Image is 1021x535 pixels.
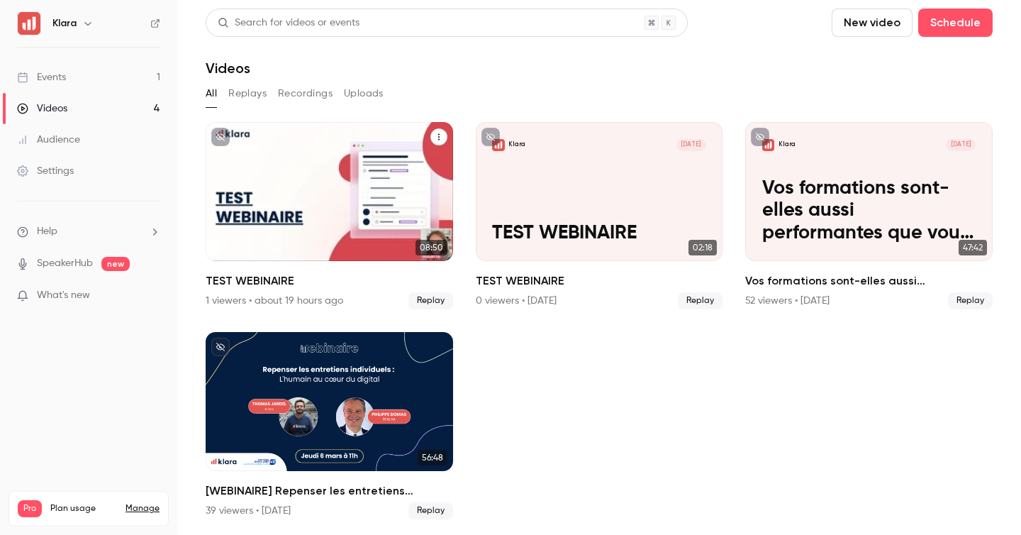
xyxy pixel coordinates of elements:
[17,224,160,239] li: help-dropdown-opener
[37,224,57,239] span: Help
[344,82,384,105] button: Uploads
[476,272,723,289] h2: TEST WEBINAIRE
[18,500,42,517] span: Pro
[18,12,40,35] img: Klara
[745,122,993,309] li: Vos formations sont-elles aussi performantes que vous le croyez ?
[206,482,453,500] h2: [WEBINAIRE] Repenser les entretiens individuels : L'humain au coeur du digital
[228,82,267,105] button: Replays
[415,240,447,255] span: 08:50
[946,139,976,151] span: [DATE]
[206,122,453,309] li: TEST WEBINAIRE
[206,332,453,519] a: 56:48[WEBINAIRE] Repenser les entretiens individuels : L'humain au coeur du digital39 viewers • [...
[408,292,453,309] span: Replay
[492,222,706,245] p: TEST WEBINAIRE
[678,292,722,309] span: Replay
[206,9,993,526] section: Videos
[688,240,717,255] span: 02:18
[481,128,500,146] button: unpublished
[508,140,525,149] p: Klara
[101,257,130,271] span: new
[948,292,993,309] span: Replay
[206,60,250,77] h1: Videos
[17,164,74,178] div: Settings
[206,122,993,519] ul: Videos
[206,272,453,289] h2: TEST WEBINAIRE
[17,101,67,116] div: Videos
[278,82,333,105] button: Recordings
[959,240,987,255] span: 47:42
[218,16,359,31] div: Search for videos or events
[745,294,830,308] div: 52 viewers • [DATE]
[37,288,90,303] span: What's new
[745,122,993,309] a: Vos formations sont-elles aussi performantes que vous le croyez ?Klara[DATE]Vos formations sont-e...
[143,289,160,302] iframe: Noticeable Trigger
[751,128,769,146] button: unpublished
[418,450,447,465] span: 56:48
[211,338,230,356] button: unpublished
[918,9,993,37] button: Schedule
[211,128,230,146] button: unpublished
[52,16,77,31] h6: Klara
[50,503,117,514] span: Plan usage
[476,122,723,309] a: TEST WEBINAIRE Klara[DATE]TEST WEBINAIRE02:18TEST WEBINAIRE0 viewers • [DATE]Replay
[745,272,993,289] h2: Vos formations sont-elles aussi performantes que vous le croyez ?
[125,503,160,514] a: Manage
[206,122,453,309] a: 08:50TEST WEBINAIRE1 viewers • about 19 hours agoReplay
[832,9,913,37] button: New video
[476,122,723,309] li: TEST WEBINAIRE
[17,70,66,84] div: Events
[17,133,80,147] div: Audience
[206,82,217,105] button: All
[762,177,976,245] p: Vos formations sont-elles aussi performantes que vous le croyez ?
[476,294,557,308] div: 0 viewers • [DATE]
[206,294,343,308] div: 1 viewers • about 19 hours ago
[408,502,453,519] span: Replay
[676,139,706,151] span: [DATE]
[206,332,453,519] li: [WEBINAIRE] Repenser les entretiens individuels : L'humain au coeur du digital
[779,140,796,149] p: Klara
[37,256,93,271] a: SpeakerHub
[206,504,291,518] div: 39 viewers • [DATE]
